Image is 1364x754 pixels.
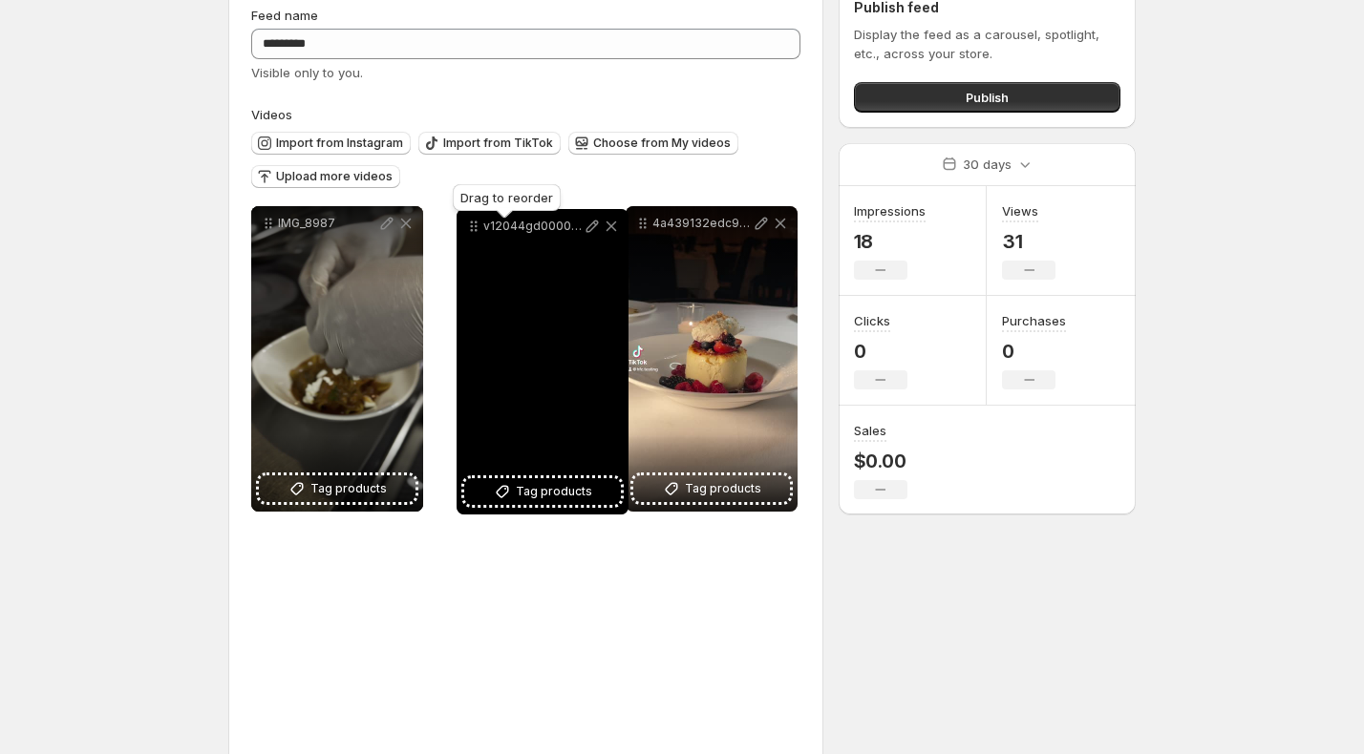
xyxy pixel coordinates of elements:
[1002,230,1055,253] p: 31
[963,155,1012,174] p: 30 days
[966,88,1009,107] span: Publish
[464,478,621,505] button: Tag products
[251,206,423,512] div: IMG_8987Tag products
[310,479,387,498] span: Tag products
[418,132,561,155] button: Import from TikTok
[593,136,731,151] span: Choose from My videos
[457,209,629,514] div: v12044gd0000d2d1k7vog65ijbds13tgTag products
[854,311,890,330] h3: Clicks
[568,132,738,155] button: Choose from My videos
[626,206,798,512] div: 4a439132edc945b0ba3563a1ce498701Tag products
[251,8,318,23] span: Feed name
[443,136,553,151] span: Import from TikTok
[276,169,393,184] span: Upload more videos
[276,136,403,151] span: Import from Instagram
[652,216,752,231] p: 4a439132edc945b0ba3563a1ce498701
[1002,201,1038,220] h3: Views
[516,482,592,501] span: Tag products
[854,340,907,363] p: 0
[1002,311,1066,330] h3: Purchases
[685,479,761,498] span: Tag products
[251,132,411,155] button: Import from Instagram
[854,25,1120,63] p: Display the feed as a carousel, spotlight, etc., across your store.
[251,107,292,122] span: Videos
[251,165,400,188] button: Upload more videos
[483,219,583,234] p: v12044gd0000d2d1k7vog65ijbds13tg
[259,475,416,502] button: Tag products
[854,450,907,472] p: $0.00
[1002,340,1066,363] p: 0
[854,230,926,253] p: 18
[278,216,377,231] p: IMG_8987
[633,475,790,502] button: Tag products
[251,65,363,80] span: Visible only to you.
[854,201,926,220] h3: Impressions
[854,421,886,440] h3: Sales
[854,82,1120,113] button: Publish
